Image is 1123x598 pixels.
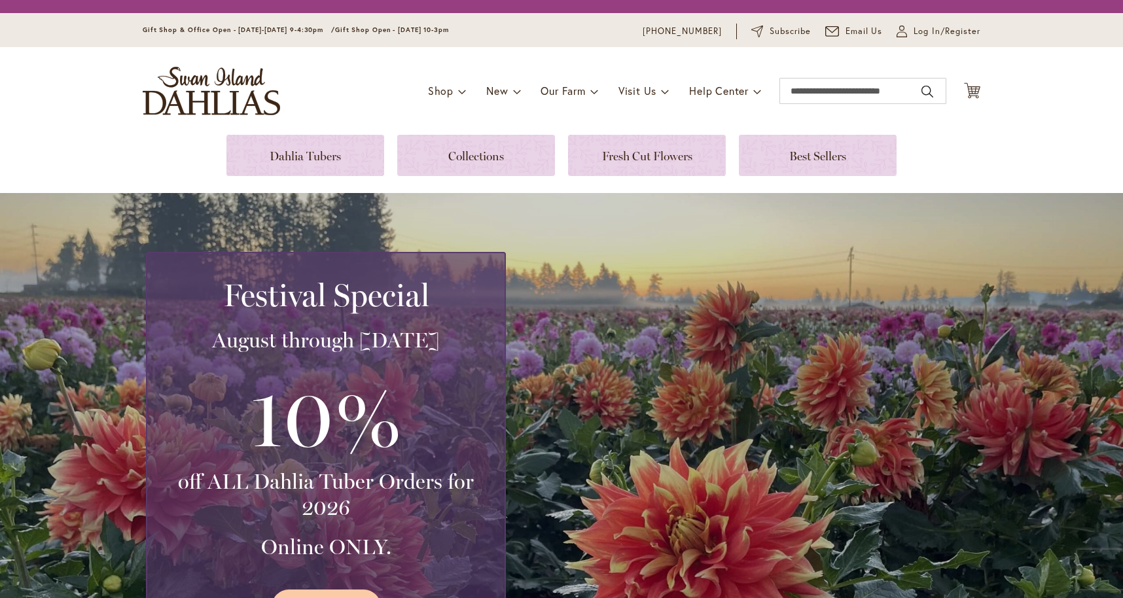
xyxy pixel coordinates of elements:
a: [PHONE_NUMBER] [643,25,722,38]
a: Email Us [825,25,883,38]
a: store logo [143,67,280,115]
h3: August through [DATE] [163,327,489,353]
a: Log In/Register [897,25,980,38]
h3: Online ONLY. [163,534,489,560]
button: Search [921,81,933,102]
span: Email Us [846,25,883,38]
span: Help Center [689,84,749,97]
span: Our Farm [541,84,585,97]
span: Log In/Register [914,25,980,38]
a: Subscribe [751,25,811,38]
span: New [486,84,508,97]
span: Gift Shop Open - [DATE] 10-3pm [335,26,449,34]
h3: off ALL Dahlia Tuber Orders for 2026 [163,468,489,521]
span: Visit Us [618,84,656,97]
span: Shop [428,84,454,97]
h2: Festival Special [163,277,489,313]
h3: 10% [163,366,489,468]
span: Subscribe [770,25,811,38]
span: Gift Shop & Office Open - [DATE]-[DATE] 9-4:30pm / [143,26,335,34]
